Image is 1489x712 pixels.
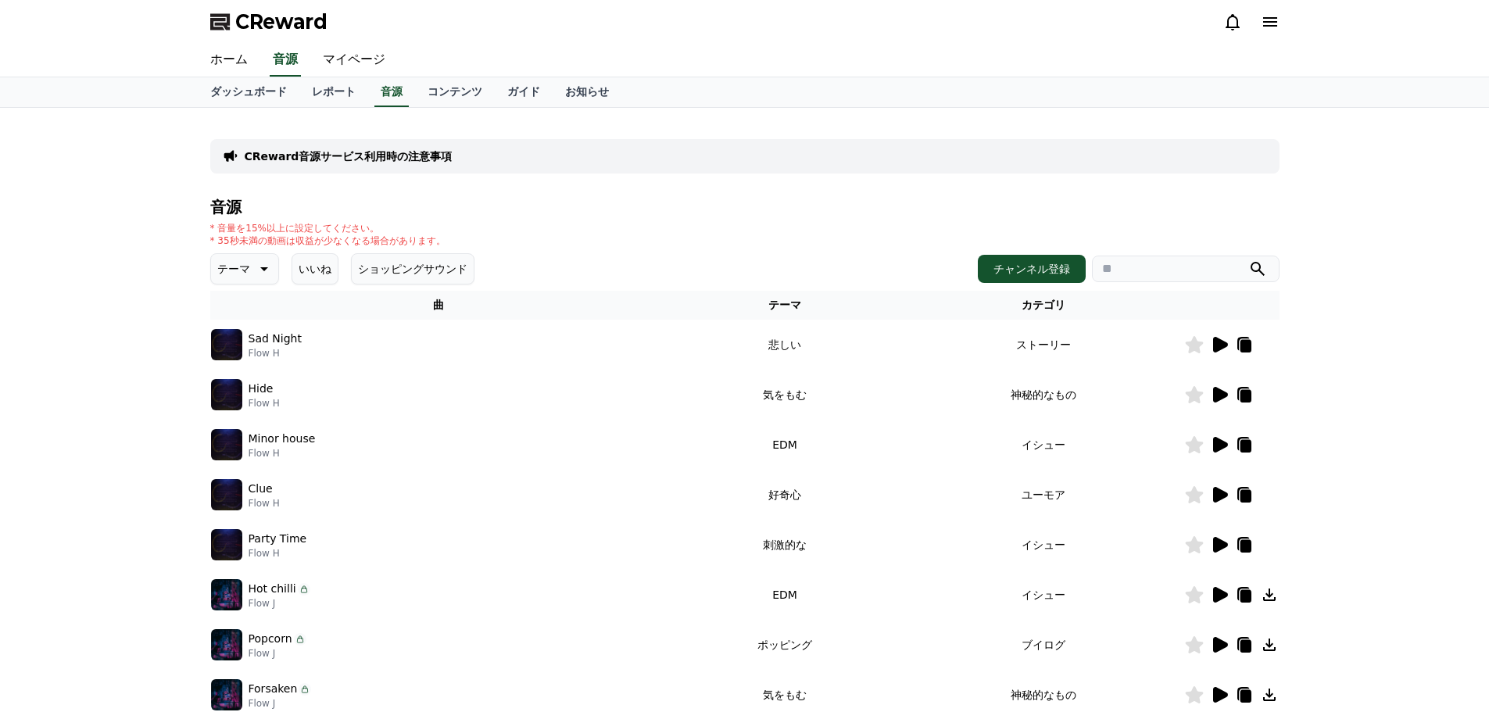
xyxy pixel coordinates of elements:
[210,9,328,34] a: CReward
[310,44,398,77] a: マイページ
[667,620,902,670] td: ポッピング
[903,520,1184,570] td: イシュー
[211,479,242,510] img: music
[292,253,338,284] button: いいね
[667,520,902,570] td: 刺激的な
[211,679,242,710] img: music
[249,431,316,447] p: Minor house
[667,291,902,320] th: テーマ
[667,570,902,620] td: EDM
[249,697,312,710] p: Flow J
[235,9,328,34] span: CReward
[903,620,1184,670] td: ブイログ
[249,531,307,547] p: Party Time
[415,77,495,107] a: コンテンツ
[351,253,474,284] button: ショッピングサウンド
[667,420,902,470] td: EDM
[374,77,409,107] a: 音源
[249,581,296,597] p: Hot chilli
[210,199,1280,216] h4: 音源
[667,370,902,420] td: 気をもむ
[249,381,274,397] p: Hide
[249,447,316,460] p: Flow H
[667,320,902,370] td: 悲しい
[667,470,902,520] td: 好奇心
[249,397,280,410] p: Flow H
[249,481,273,497] p: Clue
[978,255,1086,283] button: チャンネル登録
[495,77,553,107] a: ガイド
[211,529,242,560] img: music
[249,347,302,360] p: Flow H
[211,629,242,660] img: music
[249,647,306,660] p: Flow J
[198,77,299,107] a: ダッシュボード
[211,429,242,460] img: music
[903,420,1184,470] td: イシュー
[249,547,307,560] p: Flow H
[249,497,280,510] p: Flow H
[198,44,260,77] a: ホーム
[903,291,1184,320] th: カテゴリ
[210,253,279,284] button: テーマ
[210,222,446,234] p: * 音量を15%以上に設定してください。
[553,77,621,107] a: お知らせ
[210,234,446,247] p: * 35秒未満の動画は収益が少なくなる場合があります。
[299,77,368,107] a: レポート
[249,597,310,610] p: Flow J
[217,258,250,280] p: テーマ
[270,44,301,77] a: 音源
[903,370,1184,420] td: 神秘的なもの
[211,379,242,410] img: music
[903,470,1184,520] td: ユーモア
[249,681,298,697] p: Forsaken
[245,148,453,164] a: CReward音源サービス利用時の注意事項
[211,329,242,360] img: music
[249,331,302,347] p: Sad Night
[210,291,668,320] th: 曲
[211,579,242,610] img: music
[903,320,1184,370] td: ストーリー
[249,631,292,647] p: Popcorn
[903,570,1184,620] td: イシュー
